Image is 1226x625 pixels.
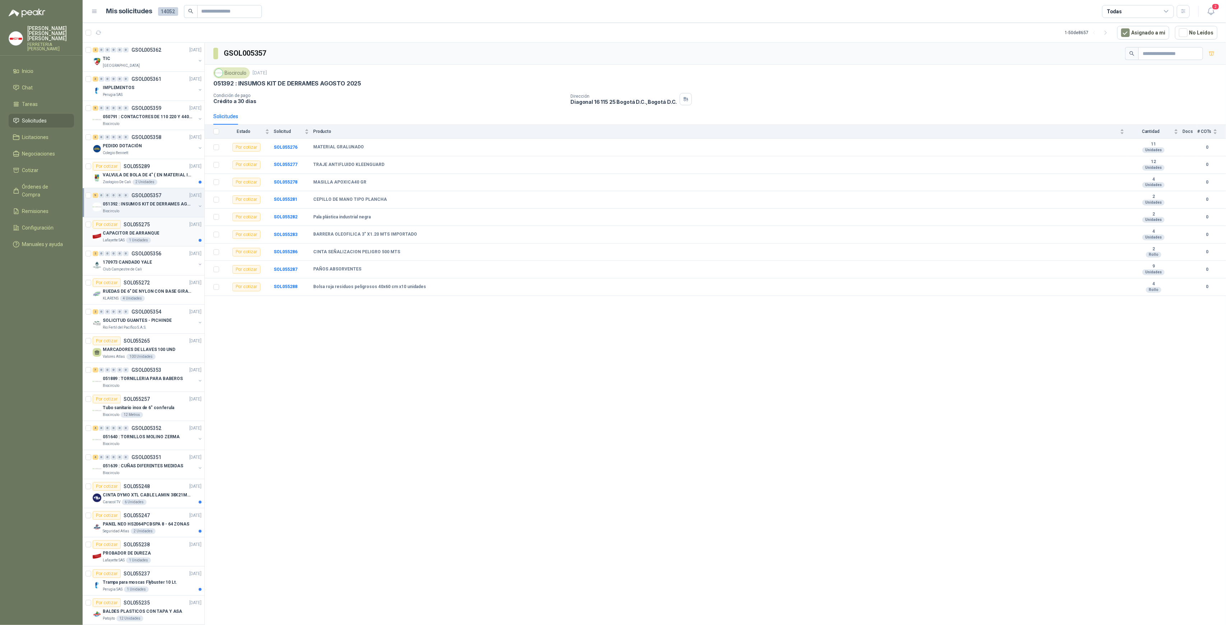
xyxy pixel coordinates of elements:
div: 12 Unidades [116,616,143,621]
b: 0 [1197,196,1217,203]
p: [DATE] [189,221,202,228]
p: [DATE] [189,396,202,403]
div: 0 [123,426,129,431]
p: Club Campestre de Cali [103,267,142,272]
div: Por cotizar [93,395,121,403]
p: [DATE] [189,425,202,432]
b: CEPILLO DE MANO TIPO PLANCHA [313,197,387,203]
a: Tareas [9,97,74,111]
b: SOL055277 [274,162,297,167]
b: 0 [1197,214,1217,221]
div: 0 [117,309,122,314]
span: Configuración [22,224,54,232]
span: 14052 [158,7,178,16]
b: 0 [1197,179,1217,186]
div: Por cotizar [93,598,121,607]
b: Pala plástica industrial negra [313,214,371,220]
a: 5 0 0 0 0 0 GSOL005359[DATE] Company Logo050791 : CONTACTORES DE 110 220 Y 440 VBiocirculo [93,104,203,127]
p: VALVULA DE BOLA DE 4" ( EN MATERIAL INTERNO EN PVDF ) [103,172,192,179]
p: 051392 : INSUMOS KIT DE DERRAMES AGOSTO 2025 [213,80,361,87]
div: Por cotizar [93,278,121,287]
div: 4 Unidades [120,296,145,301]
div: 0 [117,193,122,198]
a: 7 0 0 0 0 0 GSOL005353[DATE] Company Logo051889 : TORNILLERIA PARA BABEROSBiocirculo [93,366,203,389]
p: Condición de pago [213,93,565,98]
b: 4 [1129,177,1178,182]
b: MASILLA APOXICA40 GR [313,180,366,185]
b: 2 [1129,212,1178,217]
div: 0 [117,77,122,82]
div: Por cotizar [93,540,121,549]
span: search [188,9,193,14]
p: PANEL NEO HS2064PCBSPA 8 - 64 ZONAS [103,521,189,528]
a: Inicio [9,64,74,78]
button: 2 [1204,5,1217,18]
p: SOL055237 [124,571,150,576]
div: 3 [93,77,98,82]
div: 0 [105,251,110,256]
p: [DATE] [189,279,202,286]
a: 9 0 0 0 0 0 GSOL005357[DATE] Company Logo051392 : INSUMOS KIT DE DERRAMES AGOSTO 2025Biocirculo [93,191,203,214]
a: SOL055282 [274,214,297,219]
span: Licitaciones [22,133,49,141]
p: SOL055235 [124,600,150,605]
div: 0 [99,309,104,314]
a: 4 0 0 0 0 0 GSOL005351[DATE] Company Logo051639 : CUÑAS DIFERENTES MEDIDASBiocirculo [93,453,203,476]
a: Por cotizarSOL055247[DATE] Company LogoPANEL NEO HS2064PCBSPA 8 - 64 ZONASSeguridad Atlas2 Unidades [83,508,204,537]
p: KLARENS [103,296,119,301]
p: Crédito a 30 días [213,98,565,104]
div: 0 [117,47,122,52]
b: SOL055283 [274,232,297,237]
img: Company Logo [93,144,101,153]
div: 0 [99,426,104,431]
p: [DATE] [189,483,202,490]
a: Por cotizarSOL055275[DATE] Company LogoCAPACITOR DE ARRANQUELafayette SAS1 Unidades [83,217,204,246]
div: Unidades [1142,200,1165,205]
span: Órdenes de Compra [22,183,67,199]
img: Company Logo [93,115,101,124]
p: Biocirculo [103,208,119,214]
a: Manuales y ayuda [9,237,74,251]
b: 12 [1129,159,1178,165]
div: 0 [123,47,129,52]
a: 4 0 0 0 0 0 GSOL005352[DATE] Company Logo051640 : TORNILLOS MOLINO ZERMABiocirculo [93,424,203,447]
b: SOL055286 [274,249,297,254]
a: 2 0 0 0 0 0 GSOL005356[DATE] Company Logo170973 CANDADO YALEClub Campestre de Cali [93,249,203,272]
div: Por cotizar [93,482,121,491]
p: [DATE] [189,76,202,83]
div: 0 [111,251,116,256]
div: 4 [93,426,98,431]
div: Por cotizar [93,511,121,520]
div: 0 [99,193,104,198]
div: 0 [123,135,129,140]
img: Company Logo [93,377,101,386]
p: [PERSON_NAME] [PERSON_NAME] [PERSON_NAME] [27,26,74,41]
span: Estado [223,129,264,134]
img: Company Logo [93,464,101,473]
p: Seguridad Atlas [103,528,129,534]
p: PROBADOR DE DUREZA [103,550,151,557]
div: 0 [99,106,104,111]
p: [GEOGRAPHIC_DATA] [103,63,140,69]
div: 2 [93,309,98,314]
p: [DATE] [189,309,202,315]
b: SOL055287 [274,267,297,272]
div: 0 [123,367,129,372]
p: BALDES PLASTICOS CON TAPA Y ASA [103,608,182,615]
div: 0 [123,77,129,82]
p: SOL055238 [124,542,150,547]
div: Por cotizar [232,143,260,152]
p: Biocirculo [103,441,119,447]
a: SOL055281 [274,197,297,202]
div: Por cotizar [93,337,121,345]
div: 2 [93,47,98,52]
a: Remisiones [9,204,74,218]
div: 2 Unidades [131,528,156,534]
th: Docs [1183,125,1197,139]
p: MARCADORES DE LLAVES 100 UND [103,346,175,353]
div: 0 [117,426,122,431]
a: Por cotizarSOL055237[DATE] Company LogoTrampa para moscas Flybuster 10 Lt.Perugia SAS1 Unidades [83,566,204,596]
div: 0 [99,367,104,372]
